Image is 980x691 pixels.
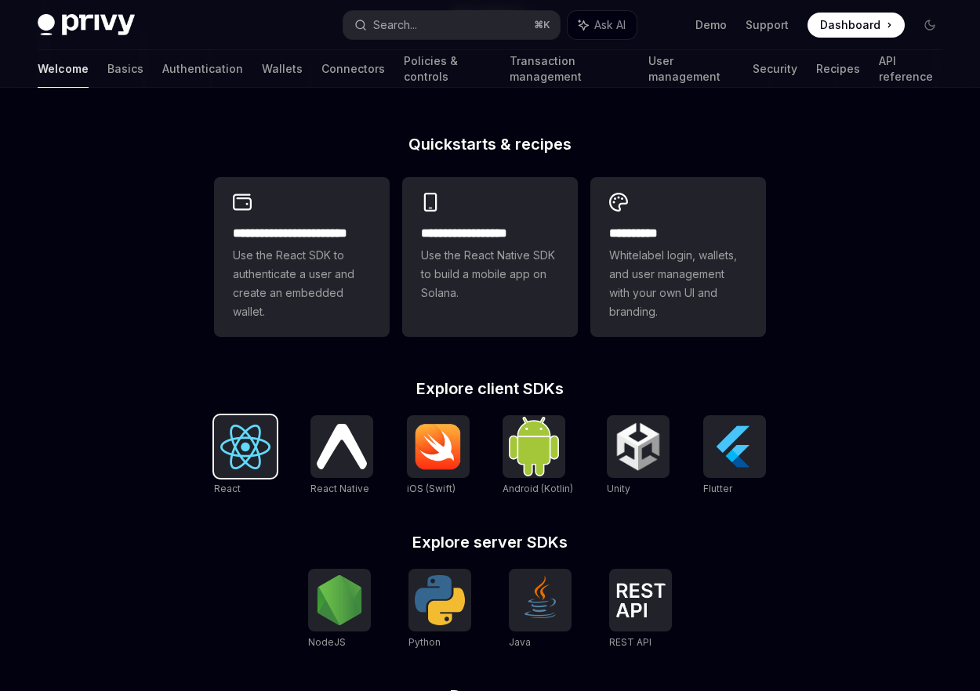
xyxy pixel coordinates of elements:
img: React Native [317,424,367,469]
a: Dashboard [808,13,905,38]
button: Ask AI [568,11,637,39]
a: **** **** **** ***Use the React Native SDK to build a mobile app on Solana. [402,177,578,337]
a: FlutterFlutter [703,415,766,497]
a: PythonPython [408,569,471,650]
a: Policies & controls [404,50,491,88]
a: **** *****Whitelabel login, wallets, and user management with your own UI and branding. [590,177,766,337]
a: Authentication [162,50,243,88]
a: Demo [695,17,727,33]
img: React [220,425,270,469]
a: API reference [879,50,942,88]
span: Dashboard [820,17,880,33]
span: Ask AI [594,17,626,33]
a: Recipes [816,50,860,88]
a: Basics [107,50,143,88]
h2: Explore server SDKs [214,534,766,550]
button: Search...⌘K [343,11,560,39]
span: Java [509,636,531,648]
a: Wallets [262,50,303,88]
span: React [214,483,241,494]
a: Support [746,17,789,33]
span: Android (Kotlin) [503,483,573,494]
a: JavaJava [509,569,572,650]
img: dark logo [38,14,135,36]
img: iOS (Swift) [413,423,463,470]
a: React NativeReact Native [310,415,373,497]
img: Flutter [710,421,760,472]
a: ReactReact [214,415,277,497]
img: Android (Kotlin) [509,417,559,476]
span: Use the React SDK to authenticate a user and create an embedded wallet. [233,246,371,321]
a: User management [648,50,734,88]
a: Welcome [38,50,89,88]
a: NodeJSNodeJS [308,569,371,650]
a: Transaction management [510,50,630,88]
a: REST APIREST API [609,569,672,650]
span: Unity [607,483,630,494]
span: REST API [609,636,652,648]
span: NodeJS [308,636,346,648]
span: Use the React Native SDK to build a mobile app on Solana. [421,246,559,302]
span: Python [408,636,441,648]
a: Connectors [321,50,385,88]
h2: Quickstarts & recipes [214,136,766,152]
span: Flutter [703,483,732,494]
a: Android (Kotlin)Android (Kotlin) [503,415,573,497]
span: React Native [310,483,369,494]
a: Security [753,50,797,88]
img: REST API [615,583,666,617]
div: Search... [373,16,417,34]
span: iOS (Swift) [407,483,456,494]
span: Whitelabel login, wallets, and user management with your own UI and branding. [609,246,747,321]
button: Toggle dark mode [917,13,942,38]
a: UnityUnity [607,415,670,497]
h2: Explore client SDKs [214,381,766,396]
a: iOS (Swift)iOS (Swift) [407,415,470,497]
span: ⌘ K [534,19,550,31]
img: NodeJS [314,575,365,625]
img: Java [515,575,565,625]
img: Unity [613,421,663,472]
img: Python [415,575,465,625]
